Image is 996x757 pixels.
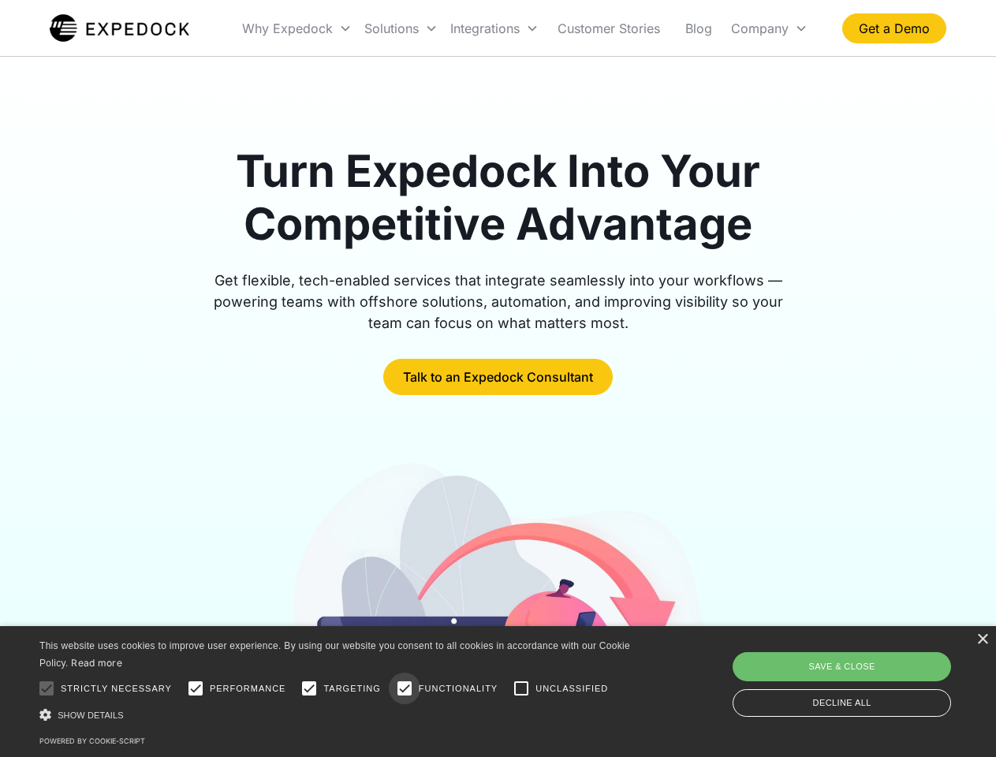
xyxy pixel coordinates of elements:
div: Company [731,21,789,36]
a: home [50,13,189,44]
a: Blog [673,2,725,55]
div: Solutions [358,2,444,55]
div: Company [725,2,814,55]
a: Powered by cookie-script [39,736,145,745]
span: Show details [58,710,124,720]
span: Unclassified [535,682,608,695]
div: Show details [39,707,636,723]
iframe: Chat Widget [733,587,996,757]
div: Why Expedock [236,2,358,55]
div: Integrations [450,21,520,36]
span: Functionality [419,682,498,695]
a: Get a Demo [842,13,946,43]
a: Customer Stories [545,2,673,55]
div: Solutions [364,21,419,36]
span: Performance [210,682,286,695]
div: Integrations [444,2,545,55]
span: Targeting [323,682,380,695]
a: Talk to an Expedock Consultant [383,359,613,395]
span: Strictly necessary [61,682,172,695]
div: Why Expedock [242,21,333,36]
div: Get flexible, tech-enabled services that integrate seamlessly into your workflows — powering team... [196,270,801,334]
h1: Turn Expedock Into Your Competitive Advantage [196,145,801,251]
span: This website uses cookies to improve user experience. By using our website you consent to all coo... [39,640,630,669]
a: Read more [71,657,122,669]
img: Expedock Logo [50,13,189,44]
